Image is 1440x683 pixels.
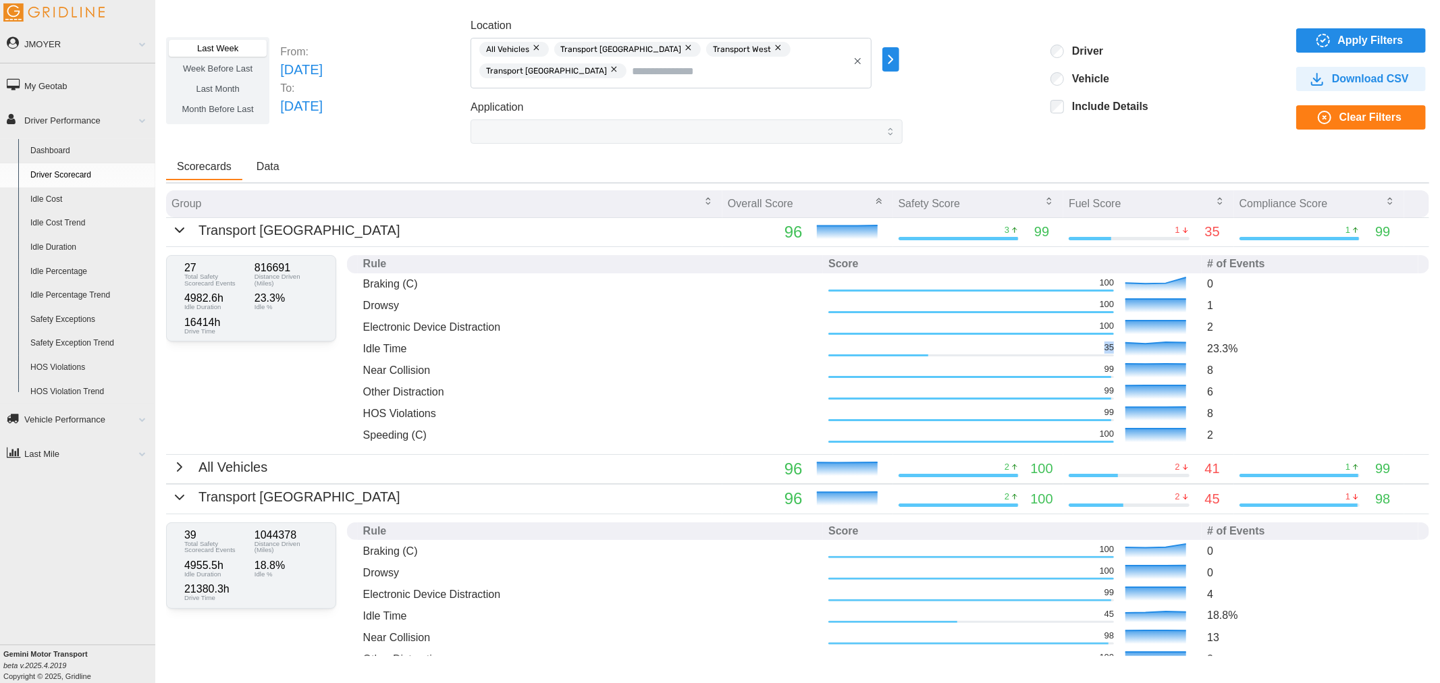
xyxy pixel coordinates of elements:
[197,43,238,53] span: Last Week
[471,99,523,116] label: Application
[728,196,793,211] p: Overall Score
[1207,427,1413,443] p: 2
[1239,196,1328,211] p: Compliance Score
[184,571,248,578] p: Idle Duration
[171,196,201,211] p: Group
[363,608,818,624] p: Idle Time
[1104,608,1114,620] p: 45
[184,584,248,595] p: 21380.3 h
[1005,224,1009,236] p: 3
[363,651,818,667] p: Other Distraction
[255,560,318,571] p: 18.8 %
[24,331,155,356] a: Safety Exception Trend
[1207,362,1413,378] p: 8
[358,522,824,541] th: Rule
[1100,320,1115,332] p: 100
[280,44,323,59] p: From:
[1005,461,1009,473] p: 2
[1207,384,1413,400] p: 6
[1332,67,1409,90] span: Download CSV
[1345,461,1350,473] p: 1
[713,42,771,57] span: Transport West
[1104,341,1114,354] p: 35
[177,161,232,172] span: Scorecards
[1338,29,1404,52] span: Apply Filters
[1296,105,1426,130] button: Clear Filters
[24,211,155,236] a: Idle Cost Trend
[1104,385,1114,397] p: 99
[1296,28,1426,53] button: Apply Filters
[1207,651,1413,667] p: 2
[1296,67,1426,91] button: Download CSV
[728,219,803,245] p: 96
[3,661,66,670] i: beta v.2025.4.2019
[255,530,318,541] p: 1044378
[1207,298,1413,313] p: 1
[1034,221,1049,242] p: 99
[1375,458,1390,479] p: 99
[1100,298,1115,310] p: 100
[184,317,248,328] p: 16414 h
[363,276,818,292] p: Braking (C)
[1175,491,1180,503] p: 2
[1207,343,1237,354] span: 23.3 %
[1175,461,1180,473] p: 2
[1100,651,1115,663] p: 100
[1064,100,1148,113] label: Include Details
[1104,586,1114,599] p: 99
[1104,630,1114,642] p: 98
[3,649,155,682] div: Copyright © 2025, Gridline
[1104,363,1114,375] p: 99
[1064,45,1103,58] label: Driver
[1207,319,1413,335] p: 2
[255,571,318,578] p: Idle %
[1202,522,1418,541] th: # of Events
[171,220,400,241] button: Transport [GEOGRAPHIC_DATA]
[184,595,248,601] p: Drive Time
[1100,277,1115,289] p: 100
[255,273,318,286] p: Distance Driven (Miles)
[363,427,818,443] p: Speeding (C)
[363,543,818,559] p: Braking (C)
[196,84,239,94] span: Last Month
[823,522,1202,541] th: Score
[198,457,267,478] p: All Vehicles
[257,161,279,172] span: Data
[363,384,818,400] p: Other Distraction
[1205,221,1220,242] p: 35
[184,304,248,310] p: Idle Duration
[1207,565,1413,580] p: 0
[171,457,267,478] button: All Vehicles
[471,18,512,34] label: Location
[1005,491,1009,503] p: 2
[1205,489,1220,510] p: 45
[171,487,400,508] button: Transport [GEOGRAPHIC_DATA]
[24,260,155,284] a: Idle Percentage
[24,139,155,163] a: Dashboard
[24,236,155,260] a: Idle Duration
[358,255,824,273] th: Rule
[1375,489,1390,510] p: 98
[1064,72,1109,86] label: Vehicle
[1375,221,1390,242] p: 99
[1205,458,1220,479] p: 41
[1202,255,1418,273] th: # of Events
[1104,406,1114,418] p: 99
[184,560,248,571] p: 4955.5 h
[1100,565,1115,577] p: 100
[280,80,323,96] p: To:
[560,42,681,57] span: Transport [GEOGRAPHIC_DATA]
[184,293,248,304] p: 4982.6 h
[280,59,323,80] p: [DATE]
[198,220,400,241] p: Transport [GEOGRAPHIC_DATA]
[1100,543,1115,555] p: 100
[24,283,155,308] a: Idle Percentage Trend
[728,486,803,512] p: 96
[280,96,323,117] p: [DATE]
[255,541,318,553] p: Distance Driven (Miles)
[728,456,803,482] p: 96
[363,586,818,602] p: Electronic Device Distraction
[363,630,818,645] p: Near Collision
[24,188,155,212] a: Idle Cost
[255,263,318,273] p: 816691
